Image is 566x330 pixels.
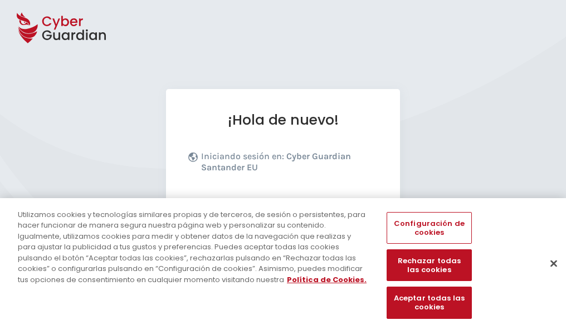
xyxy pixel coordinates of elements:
[18,209,370,285] div: Utilizamos cookies y tecnologías similares propias y de terceros, de sesión o persistentes, para ...
[387,250,471,282] button: Rechazar todas las cookies
[387,212,471,244] button: Configuración de cookies
[287,274,367,285] a: Más información sobre su privacidad, se abre en una nueva pestaña
[188,111,378,129] h1: ¡Hola de nuevo!
[387,287,471,319] button: Aceptar todas las cookies
[201,151,351,173] b: Cyber Guardian Santander EU
[541,251,566,275] button: Cerrar
[201,151,375,179] p: Iniciando sesión en:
